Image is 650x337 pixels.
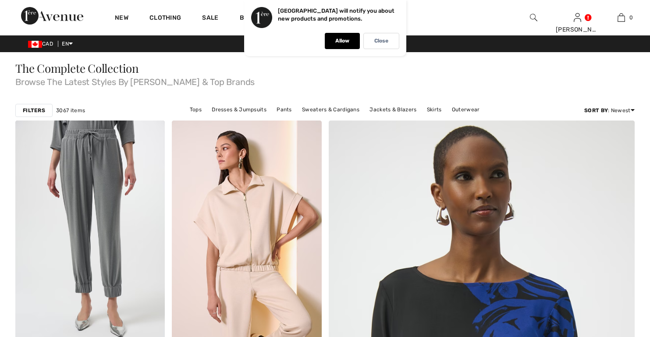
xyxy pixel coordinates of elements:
[272,104,296,115] a: Pants
[28,41,57,47] span: CAD
[15,74,635,86] span: Browse The Latest Styles By [PERSON_NAME] & Top Brands
[448,104,484,115] a: Outerwear
[335,38,349,44] p: Allow
[365,104,421,115] a: Jackets & Blazers
[149,14,181,23] a: Clothing
[23,106,45,114] strong: Filters
[62,41,73,47] span: EN
[185,104,206,115] a: Tops
[374,38,388,44] p: Close
[584,107,608,114] strong: Sort By
[207,104,271,115] a: Dresses & Jumpsuits
[278,7,394,22] p: [GEOGRAPHIC_DATA] will notify you about new products and promotions.
[240,14,266,23] a: Brands
[574,12,581,23] img: My Info
[629,14,633,21] span: 0
[530,12,537,23] img: search the website
[584,106,635,114] div: : Newest
[423,104,446,115] a: Skirts
[115,14,128,23] a: New
[28,41,42,48] img: Canadian Dollar
[574,13,581,21] a: Sign In
[202,14,218,23] a: Sale
[298,104,364,115] a: Sweaters & Cardigans
[21,7,83,25] img: 1ère Avenue
[556,25,599,34] div: [PERSON_NAME]
[618,12,625,23] img: My Bag
[600,12,643,23] a: 0
[56,106,85,114] span: 3067 items
[15,60,139,76] span: The Complete Collection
